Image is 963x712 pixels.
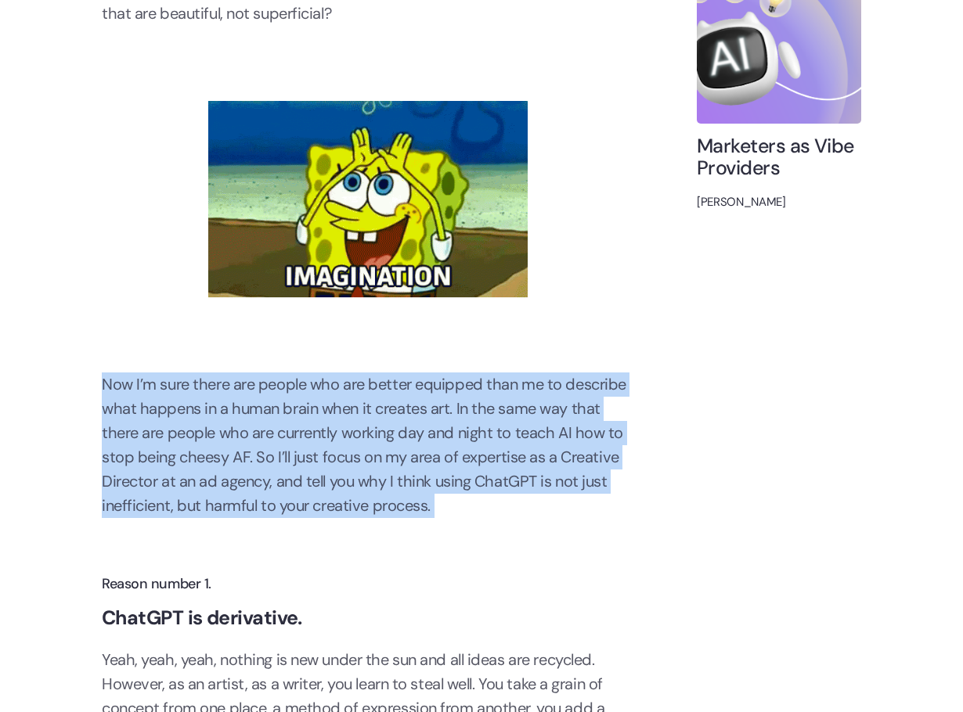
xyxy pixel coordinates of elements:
[102,605,302,631] strong: ChatGPT is derivative.
[102,333,634,357] p: ‍
[102,41,634,66] p: ‍
[102,372,634,518] p: Now I’m sure there are people who are better equipped than me to describe what happens in a human...
[697,190,861,214] div: [PERSON_NAME]
[102,574,634,595] h4: Reason number 1.
[697,135,861,178] h4: Marketers as Vibe Providers
[102,534,634,558] p: ‍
